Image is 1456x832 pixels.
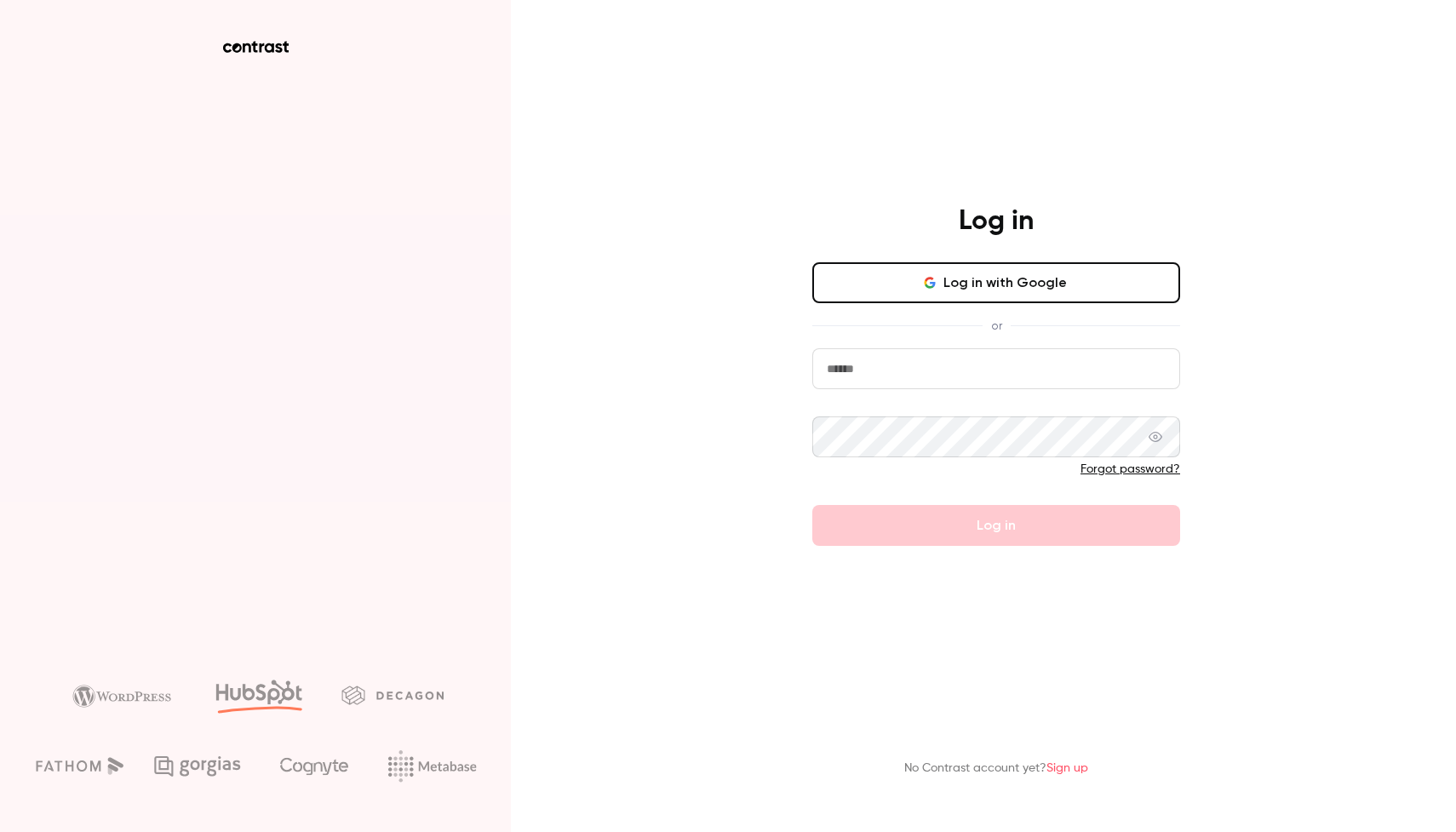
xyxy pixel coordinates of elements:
[904,760,1088,777] p: No Contrast account yet?
[1046,762,1088,774] a: Sign up
[1081,463,1180,475] a: Forgot password?
[341,686,444,704] img: decagon
[812,262,1180,303] button: Log in with Google
[983,317,1011,335] span: or
[959,204,1034,238] h4: Log in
